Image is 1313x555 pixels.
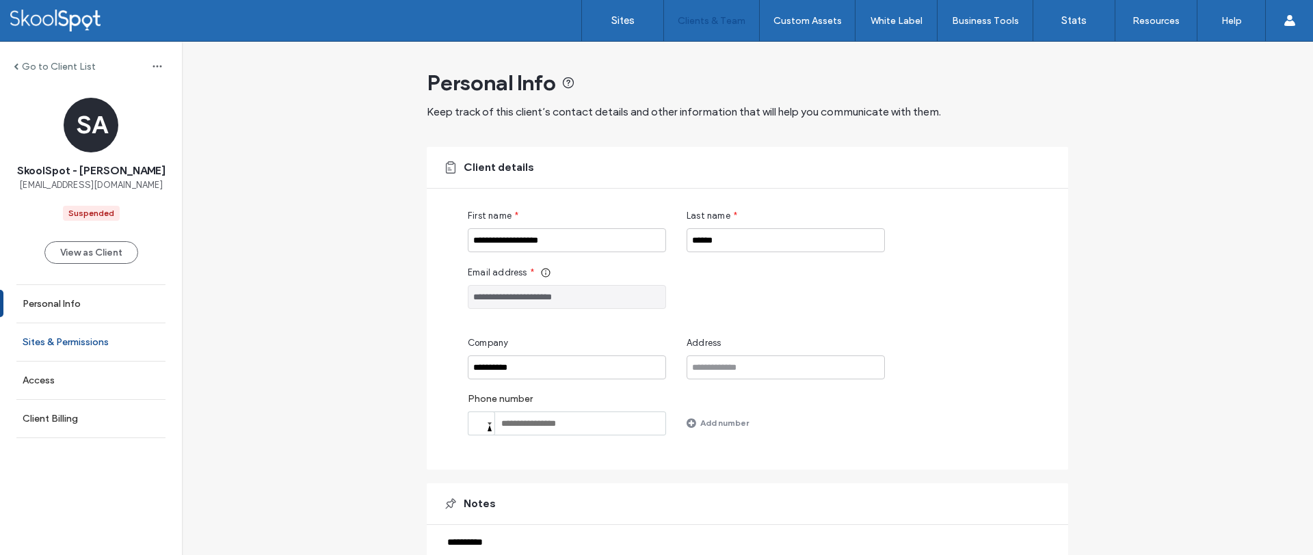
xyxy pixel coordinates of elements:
label: Go to Client List [22,61,96,72]
label: Custom Assets [773,15,842,27]
span: Email address [468,266,527,280]
input: First name [468,228,666,252]
input: Last name [687,228,885,252]
label: Business Tools [952,15,1019,27]
span: Keep track of this client’s contact details and other information that will help you communicate ... [427,105,941,118]
span: Help [31,10,59,22]
label: Help [1221,15,1242,27]
button: View as Client [44,241,138,264]
span: Client details [464,160,534,175]
span: SkoolSpot - [PERSON_NAME] [17,163,165,178]
label: Resources [1132,15,1180,27]
label: Stats [1061,14,1087,27]
label: Client Billing [23,413,78,424]
div: SA [64,98,118,152]
label: Sites [611,14,635,27]
span: Address [687,336,721,350]
label: Personal Info [23,298,81,310]
div: Suspended [68,207,114,219]
span: Personal Info [427,69,556,96]
span: Company [468,336,508,350]
label: Sites & Permissions [23,336,109,348]
label: Phone number [468,393,666,411]
label: Access [23,375,55,386]
label: Clients & Team [678,15,745,27]
span: First name [468,209,512,223]
input: Company [468,355,666,379]
input: Email address [468,285,666,309]
label: Add number [700,411,749,435]
span: Last name [687,209,730,223]
label: White Label [871,15,923,27]
input: Address [687,355,885,379]
span: Notes [464,496,496,511]
span: [EMAIL_ADDRESS][DOMAIN_NAME] [19,178,163,192]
